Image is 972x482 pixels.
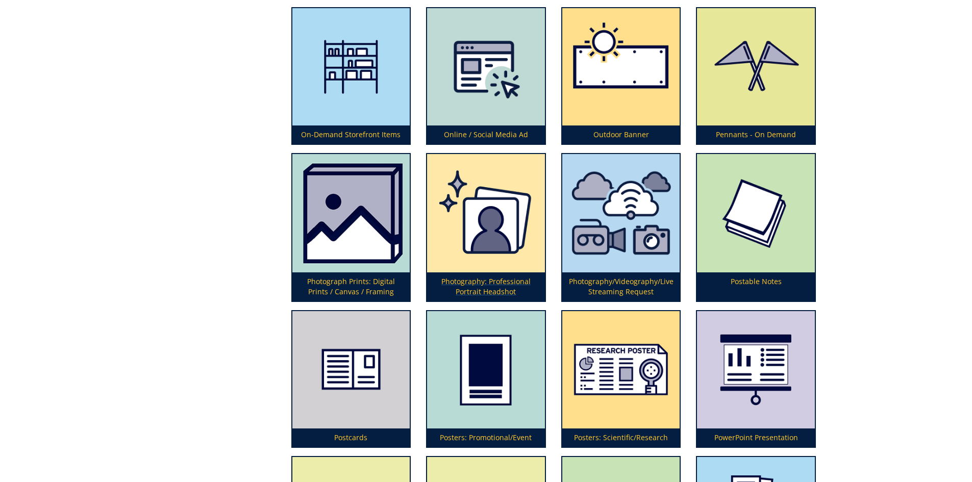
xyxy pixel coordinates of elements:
p: Pennants - On Demand [697,125,815,144]
p: Photography: Professional Portrait Headshot [427,272,545,301]
img: outdoor-banner-59a7475505b354.85346843.png [562,8,680,126]
a: Posters: Scientific/Research [562,311,680,447]
img: online-5fff4099133973.60612856.png [427,8,545,126]
p: PowerPoint Presentation [697,428,815,447]
p: On-Demand Storefront Items [292,125,410,144]
p: Online / Social Media Ad [427,125,545,144]
a: Photography: Professional Portrait Headshot [427,154,545,301]
a: Postable Notes [697,154,815,301]
p: Photograph Prints: Digital Prints / Canvas / Framing [292,272,410,301]
p: Photography/Videography/Live Streaming Request [562,272,680,301]
p: Outdoor Banner [562,125,680,144]
a: Pennants - On Demand [697,8,815,144]
img: photo%20prints-64d43c229de446.43990330.png [292,154,410,272]
img: storefront-59492794b37212.27878942.png [292,8,410,126]
a: Photograph Prints: Digital Prints / Canvas / Framing [292,154,410,301]
img: pennants-5aba95804d0800.82641085.png [697,8,815,126]
p: Postcards [292,428,410,447]
img: posters-scientific-5aa5927cecefc5.90805739.png [562,311,680,429]
a: Photography/Videography/Live Streaming Request [562,154,680,301]
a: Postcards [292,311,410,447]
a: On-Demand Storefront Items [292,8,410,144]
a: PowerPoint Presentation [697,311,815,447]
img: post-it-note-5949284106b3d7.11248848.png [697,154,815,272]
a: Outdoor Banner [562,8,680,144]
a: Posters: Promotional/Event [427,311,545,447]
img: postcard-59839371c99131.37464241.png [292,311,410,429]
p: Posters: Scientific/Research [562,428,680,447]
img: powerpoint-presentation-5949298d3aa018.35992224.png [697,311,815,429]
p: Postable Notes [697,272,815,301]
img: poster-promotional-5949293418faa6.02706653.png [427,311,545,429]
p: Posters: Promotional/Event [427,428,545,447]
img: professional%20headshot-673780894c71e3.55548584.png [427,154,545,272]
a: Online / Social Media Ad [427,8,545,144]
img: photography%20videography%20or%20live%20streaming-62c5f5a2188136.97296614.png [562,154,680,272]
